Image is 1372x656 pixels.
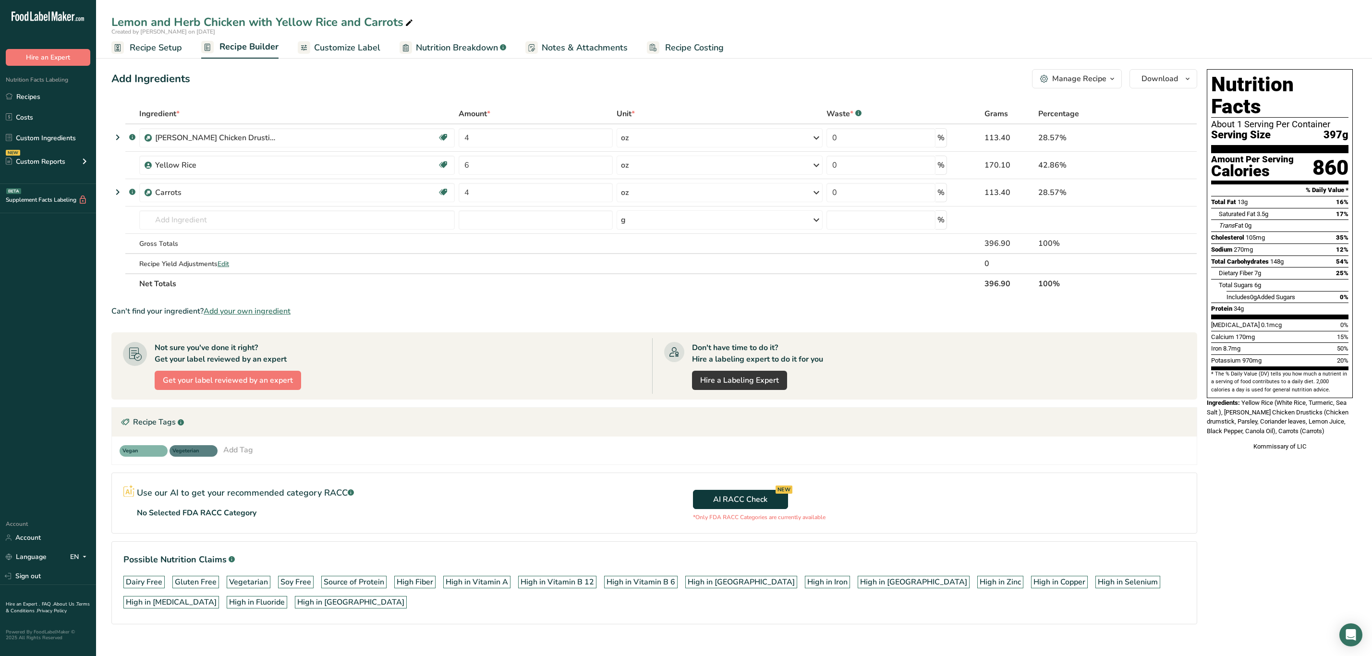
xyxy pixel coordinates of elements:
div: NEW [776,486,792,494]
a: Notes & Attachments [525,37,628,59]
span: 6g [1254,281,1261,289]
th: 396.90 [983,273,1036,293]
div: Dairy Free [126,576,162,588]
span: Customize Label [314,41,380,54]
div: Add Tag [223,444,253,456]
span: Recipe Costing [665,41,724,54]
div: Open Intercom Messenger [1339,623,1362,646]
span: Includes Added Sugars [1226,293,1295,301]
div: 113.40 [984,187,1034,198]
div: High in Vitamin B 6 [607,576,675,588]
img: Sub Recipe [145,134,152,142]
div: EN [70,551,90,563]
span: Unit [617,108,635,120]
p: Use our AI to get your recommended category RACC [137,486,354,499]
span: Vegeterian [172,447,206,455]
span: 12% [1336,246,1348,253]
div: Soy Free [280,576,311,588]
p: *Only FDA RACC Categories are currently available [693,513,826,522]
div: Add Ingredients [111,71,190,87]
a: Language [6,548,47,565]
span: 50% [1337,345,1348,352]
div: 28.57% [1038,132,1141,144]
button: Hire an Expert [6,49,90,66]
div: High Fiber [397,576,433,588]
div: Yellow Rice [155,159,275,171]
div: High in [GEOGRAPHIC_DATA] [688,576,795,588]
div: Gross Totals [139,239,455,249]
span: Created by [PERSON_NAME] on [DATE] [111,28,215,36]
span: Total Carbohydrates [1211,258,1269,265]
span: [MEDICAL_DATA] [1211,321,1260,328]
div: High in Vitamin A [446,576,508,588]
span: 397g [1323,129,1348,141]
span: Total Sugars [1219,281,1253,289]
span: 34g [1234,305,1244,312]
input: Add Ingredient [139,210,455,230]
span: Percentage [1038,108,1079,120]
div: Waste [826,108,862,120]
div: Carrots [155,187,275,198]
span: 270mg [1234,246,1253,253]
div: High in Vitamin B 12 [521,576,594,588]
span: Protein [1211,305,1232,312]
div: High in [GEOGRAPHIC_DATA] [297,596,404,608]
span: 15% [1337,333,1348,340]
div: High in [MEDICAL_DATA] [126,596,217,608]
div: Not sure you've done it right? Get your label reviewed by an expert [155,342,287,365]
button: Get your label reviewed by an expert [155,371,301,390]
div: High in Copper [1033,576,1085,588]
span: Ingredients: [1207,399,1240,406]
span: Potassium [1211,357,1241,364]
span: Edit [218,259,229,268]
span: Add your own ingredient [204,305,291,317]
span: Serving Size [1211,129,1271,141]
div: Vegetarian [229,576,268,588]
div: Manage Recipe [1052,73,1106,85]
span: Ingredient [139,108,180,120]
span: Notes & Attachments [542,41,628,54]
div: Can't find your ingredient? [111,305,1197,317]
div: Powered By FoodLabelMaker © 2025 All Rights Reserved [6,629,90,641]
div: 42.86% [1038,159,1141,171]
span: 148g [1270,258,1284,265]
span: Download [1141,73,1178,85]
button: Download [1129,69,1197,88]
div: High in Fluoride [229,596,285,608]
span: 0.1mcg [1261,321,1282,328]
span: Nutrition Breakdown [416,41,498,54]
i: Trans [1219,222,1235,229]
span: 0% [1340,293,1348,301]
span: Dietary Fiber [1219,269,1253,277]
a: Privacy Policy [37,607,67,614]
span: 35% [1336,234,1348,241]
div: About 1 Serving Per Container [1211,120,1348,129]
div: High in Iron [807,576,848,588]
a: Hire a Labeling Expert [692,371,787,390]
a: Customize Label [298,37,380,59]
div: High in [GEOGRAPHIC_DATA] [860,576,967,588]
div: High in Selenium [1098,576,1158,588]
div: 0 [984,258,1034,269]
div: 100% [1038,238,1141,249]
span: 13g [1238,198,1248,206]
div: oz [621,159,629,171]
span: 8.7mg [1223,345,1240,352]
section: * The % Daily Value (DV) tells you how much a nutrient in a serving of food contributes to a dail... [1211,370,1348,394]
div: 170.10 [984,159,1034,171]
span: 0g [1250,293,1257,301]
a: FAQ . [42,601,53,607]
h1: Possible Nutrition Claims [123,553,1185,566]
div: High in Zinc [980,576,1021,588]
div: Calories [1211,164,1294,178]
div: Source of Protein [324,576,384,588]
div: [PERSON_NAME] Chicken Drusticks [155,132,275,144]
p: No Selected FDA RACC Category [137,507,256,519]
span: Fat [1219,222,1243,229]
div: 860 [1312,155,1348,181]
img: Sub Recipe [145,189,152,196]
span: 20% [1337,357,1348,364]
span: 3.5g [1257,210,1268,218]
div: Lemon and Herb Chicken with Yellow Rice and Carrots [111,13,415,31]
span: Grams [984,108,1008,120]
